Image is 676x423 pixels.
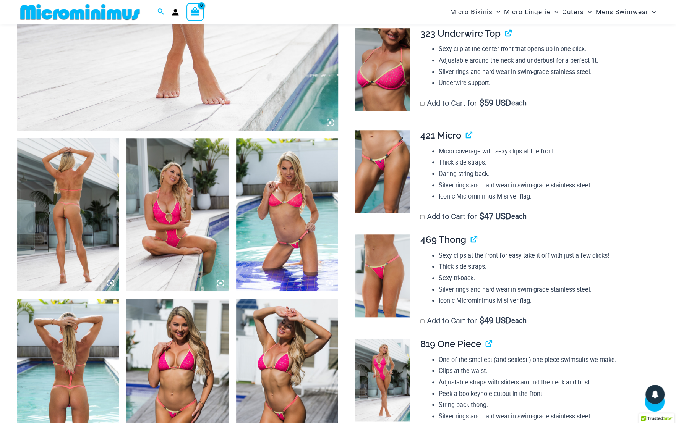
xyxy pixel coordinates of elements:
[493,2,500,22] span: Menu Toggle
[439,168,653,180] li: Daring string back.
[420,102,424,106] input: Add to Cart for$59 USD each
[420,316,526,325] label: Add to Cart for
[479,99,511,107] span: 59 USD
[439,66,653,78] li: Silver rings and hard wear in swim-grade stainless steel.
[511,99,526,107] span: each
[420,338,481,349] span: 819 One Piece
[439,284,653,295] li: Silver rings and hard wear in swim-grade stainless steel.
[17,3,143,21] img: MM SHOP LOGO FLAT
[439,191,653,202] li: Iconic Microminimus M silver flag.
[355,339,410,422] img: Bubble Mesh Highlight Pink 819 One Piece
[439,180,653,191] li: Silver rings and hard wear in swim-grade stainless steel.
[172,9,179,16] a: Account icon link
[584,2,592,22] span: Menu Toggle
[126,138,229,291] img: Bubble Mesh Highlight Pink 819 One Piece
[439,399,653,411] li: String back thong.
[504,2,551,22] span: Micro Lingerie
[479,211,484,221] span: $
[157,7,164,17] a: Search icon link
[595,2,648,22] span: Mens Swimwear
[560,2,593,22] a: OutersMenu ToggleMenu Toggle
[439,146,653,157] li: Micro coverage with sexy clips at the front.
[479,98,484,108] span: $
[439,55,653,66] li: Adjustable around the neck and underbust for a perfect fit.
[439,388,653,400] li: Peek-a-boo keyhole cutout in the front.
[420,98,526,108] label: Add to Cart for
[439,250,653,262] li: Sexy clips at the front for easy take it off with just a few clicks!
[439,157,653,168] li: Thick side straps.
[450,2,493,22] span: Micro Bikinis
[502,2,560,22] a: Micro LingerieMenu ToggleMenu Toggle
[355,28,410,111] img: Bubble Mesh Highlight Pink 323 Top
[236,138,338,291] img: Bubble Mesh Highlight Pink 323 Top 421 Micro
[648,2,656,22] span: Menu Toggle
[551,2,558,22] span: Menu Toggle
[439,365,653,377] li: Clips at the waist.
[448,2,502,22] a: Micro BikinisMenu ToggleMenu Toggle
[439,261,653,273] li: Thick side straps.
[420,130,461,141] span: 421 Micro
[355,130,410,213] img: Bubble Mesh Highlight Pink 421 Micro
[562,2,584,22] span: Outers
[420,28,500,39] span: 323 Underwire Top
[186,3,204,21] a: View Shopping Cart, empty
[439,377,653,388] li: Adjustable straps with sliders around the neck and bust
[17,138,119,291] img: Bubble Mesh Highlight Pink 819 One Piece
[593,2,658,22] a: Mens SwimwearMenu ToggleMenu Toggle
[511,213,526,220] span: each
[439,44,653,55] li: Sexy clip at the center front that opens up in one click.
[479,213,511,220] span: 47 USD
[420,215,424,219] input: Add to Cart for$47 USD each
[420,212,526,221] label: Add to Cart for
[439,411,653,422] li: Silver rings and hard wear in swim-grade stainless steel.
[420,234,466,245] span: 469 Thong
[479,316,484,325] span: $
[439,77,653,89] li: Underwire support.
[439,273,653,284] li: Sexy tri-back.
[355,234,410,318] img: Bubble Mesh Highlight Pink 469 Thong
[439,295,653,307] li: Iconic Microminimus M silver flag.
[420,319,424,323] input: Add to Cart for$49 USD each
[479,317,511,325] span: 49 USD
[447,1,659,23] nav: Site Navigation
[511,317,526,325] span: each
[439,354,653,366] li: One of the smallest (and sexiest!) one-piece swimsuits we make.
